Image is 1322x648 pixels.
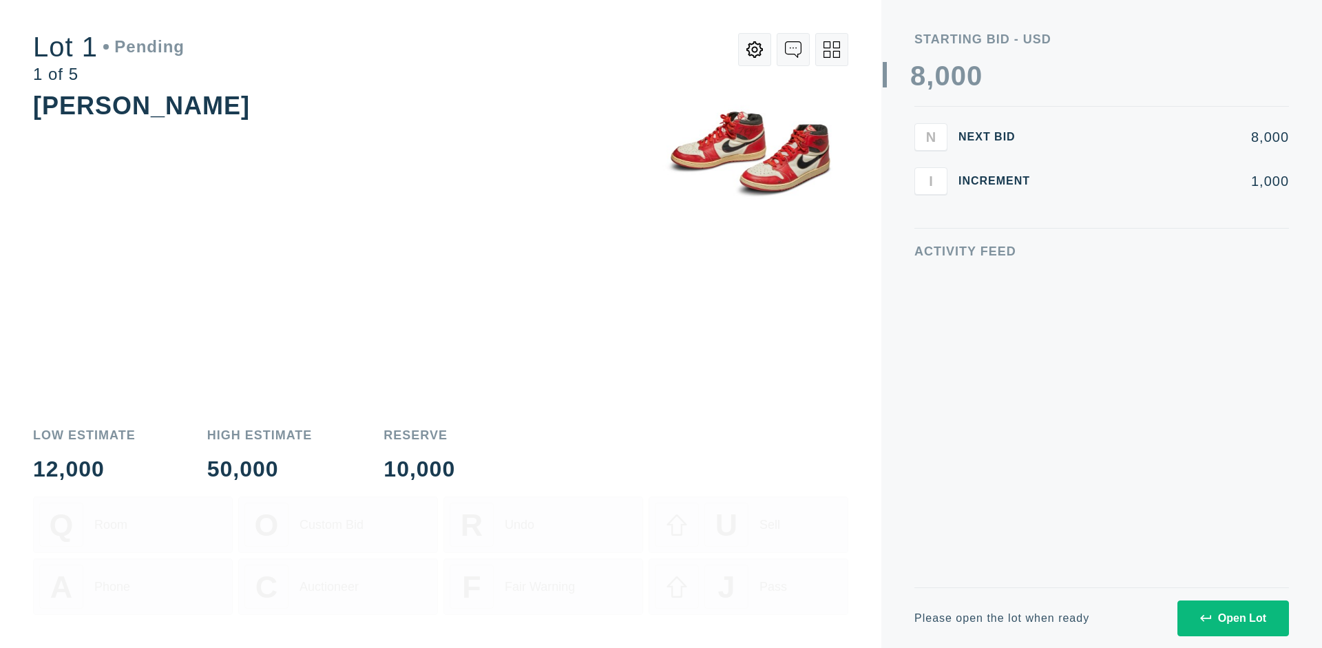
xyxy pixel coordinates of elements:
div: 0 [967,62,983,90]
div: 50,000 [207,458,313,480]
button: Open Lot [1177,600,1289,636]
div: Low Estimate [33,429,136,441]
div: 0 [951,62,967,90]
div: Open Lot [1200,612,1266,625]
div: Reserve [384,429,455,441]
div: 0 [934,62,950,90]
div: 10,000 [384,458,455,480]
div: Next Bid [958,132,1041,143]
div: Please open the lot when ready [914,613,1089,624]
div: Increment [958,176,1041,187]
span: I [929,173,933,189]
div: 1 of 5 [33,66,185,83]
div: 8,000 [1052,130,1289,144]
div: Starting Bid - USD [914,33,1289,45]
button: I [914,167,947,195]
div: 1,000 [1052,174,1289,188]
div: Pending [103,39,185,55]
div: 12,000 [33,458,136,480]
div: 8 [910,62,926,90]
div: High Estimate [207,429,313,441]
div: [PERSON_NAME] [33,92,250,120]
span: N [926,129,936,145]
div: Activity Feed [914,245,1289,258]
button: N [914,123,947,151]
div: , [926,62,934,337]
div: Lot 1 [33,33,185,61]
